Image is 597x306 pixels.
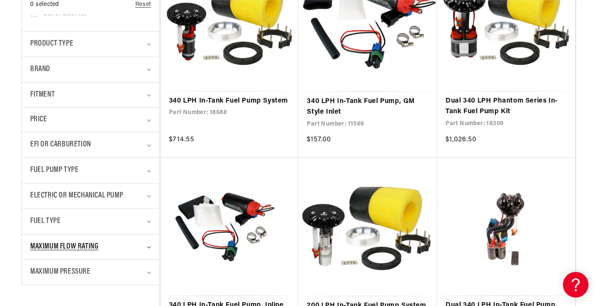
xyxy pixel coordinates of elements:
[30,31,151,57] summary: Product type (0 selected)
[446,96,567,117] a: Dual 340 LPH Phantom Series In-Tank Fuel Pump Kit
[30,215,60,228] span: Fuel Type
[30,114,47,126] span: Price
[30,235,151,260] summary: Maximum Flow Rating (0 selected)
[30,132,151,157] summary: EFI or Carburetion (0 selected)
[30,260,151,285] summary: Maximum Pressure (0 selected)
[30,158,151,183] summary: Fuel Pump Type (0 selected)
[30,57,151,82] summary: Brand (0 selected)
[30,83,151,108] summary: Fitment (0 selected)
[30,63,50,76] span: Brand
[30,108,151,132] summary: Price
[307,96,428,118] a: 340 LPH In-Tank Fuel Pump, GM Style Inlet
[30,190,123,202] span: Electric or Mechanical Pump
[30,164,78,177] span: Fuel Pump Type
[30,89,54,101] span: Fitment
[30,266,91,278] span: Maximum Pressure
[30,183,151,209] summary: Electric or Mechanical Pump (0 selected)
[30,139,91,151] span: EFI or Carburetion
[30,241,98,253] span: Maximum Flow Rating
[169,96,290,107] a: 340 LPH In-Tank Fuel Pump System
[30,209,151,234] summary: Fuel Type (0 selected)
[30,38,73,50] span: Product type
